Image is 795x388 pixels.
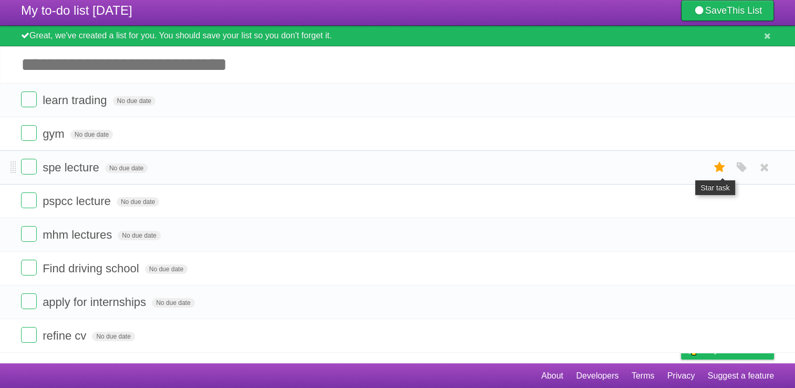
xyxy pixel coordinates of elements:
[576,366,618,386] a: Developers
[105,164,148,173] span: No due date
[703,341,769,359] span: Buy me a coffee
[727,5,762,16] b: This List
[118,231,160,240] span: No due date
[92,332,135,341] span: No due date
[43,195,113,208] span: pspcc lecture
[21,226,37,242] label: Done
[21,327,37,343] label: Done
[21,3,132,17] span: My to-do list [DATE]
[43,262,141,275] span: Find driving school
[43,329,89,342] span: refine cv
[21,293,37,309] label: Done
[117,197,159,207] span: No due date
[113,96,156,106] span: No due date
[145,264,188,274] span: No due date
[21,159,37,175] label: Done
[43,127,67,140] span: gym
[43,161,102,174] span: spe lecture
[21,260,37,275] label: Done
[43,94,109,107] span: learn trading
[710,159,730,176] label: Star task
[667,366,695,386] a: Privacy
[70,130,113,139] span: No due date
[632,366,655,386] a: Terms
[708,366,774,386] a: Suggest a feature
[152,298,194,308] span: No due date
[21,192,37,208] label: Done
[43,295,149,309] span: apply for internships
[21,91,37,107] label: Done
[43,228,115,241] span: mhm lectures
[21,125,37,141] label: Done
[541,366,563,386] a: About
